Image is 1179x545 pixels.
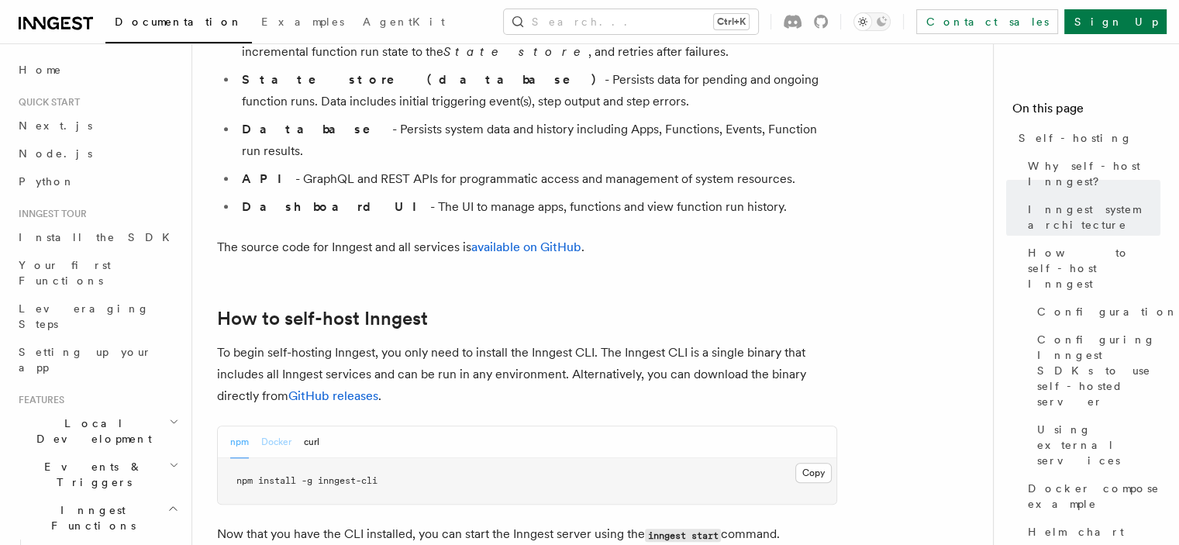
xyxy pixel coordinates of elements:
[217,308,428,329] a: How to self-host Inngest
[1022,239,1160,298] a: How to self-host Inngest
[12,496,182,540] button: Inngest Functions
[19,147,92,160] span: Node.js
[1028,158,1160,189] span: Why self-host Inngest?
[105,5,252,43] a: Documentation
[12,208,87,220] span: Inngest tour
[12,502,167,533] span: Inngest Functions
[242,199,430,214] strong: Dashboard UI
[242,122,392,136] strong: Database
[1028,481,1160,512] span: Docker compose example
[1022,195,1160,239] a: Inngest system architecture
[237,196,837,218] li: - The UI to manage apps, functions and view function run history.
[353,5,454,42] a: AgentKit
[12,223,182,251] a: Install the SDK
[12,453,182,496] button: Events & Triggers
[12,295,182,338] a: Leveraging Steps
[1028,524,1124,540] span: Helm chart
[19,346,152,374] span: Setting up your app
[304,426,319,458] button: curl
[237,69,837,112] li: - Persists data for pending and ongoing function runs. Data includes initial triggering event(s),...
[1064,9,1167,34] a: Sign Up
[504,9,758,34] button: Search...Ctrl+K
[1022,152,1160,195] a: Why self-host Inngest?
[12,394,64,406] span: Features
[795,463,832,483] button: Copy
[19,231,179,243] span: Install the SDK
[19,302,150,330] span: Leveraging Steps
[19,175,75,188] span: Python
[242,171,295,186] strong: API
[12,167,182,195] a: Python
[12,409,182,453] button: Local Development
[363,16,445,28] span: AgentKit
[1012,124,1160,152] a: Self-hosting
[1012,99,1160,124] h4: On this page
[1028,202,1160,233] span: Inngest system architecture
[230,426,249,458] button: npm
[471,240,581,254] a: available on GitHub
[236,475,377,486] span: npm install -g inngest-cli
[217,236,837,258] p: The source code for Inngest and all services is .
[12,251,182,295] a: Your first Functions
[645,529,721,542] code: inngest start
[916,9,1058,34] a: Contact sales
[1037,422,1160,468] span: Using external services
[242,72,605,87] strong: State store (database)
[19,62,62,78] span: Home
[12,140,182,167] a: Node.js
[1031,298,1160,326] a: Configuration
[19,119,92,132] span: Next.js
[217,342,837,407] p: To begin self-hosting Inngest, you only need to install the Inngest CLI. The Inngest CLI is a sin...
[443,44,588,59] em: State store
[115,16,243,28] span: Documentation
[237,168,837,190] li: - GraphQL and REST APIs for programmatic access and management of system resources.
[1031,416,1160,474] a: Using external services
[1037,304,1178,319] span: Configuration
[714,14,749,29] kbd: Ctrl+K
[1037,332,1160,409] span: Configuring Inngest SDKs to use self-hosted server
[853,12,891,31] button: Toggle dark mode
[261,426,291,458] button: Docker
[1031,326,1160,416] a: Configuring Inngest SDKs to use self-hosted server
[288,388,378,403] a: GitHub releases
[261,16,344,28] span: Examples
[12,96,80,109] span: Quick start
[12,416,169,447] span: Local Development
[1019,130,1132,146] span: Self-hosting
[12,459,169,490] span: Events & Triggers
[12,338,182,381] a: Setting up your app
[12,112,182,140] a: Next.js
[1022,474,1160,518] a: Docker compose example
[1028,245,1160,291] span: How to self-host Inngest
[19,259,111,287] span: Your first Functions
[237,119,837,162] li: - Persists system data and history including Apps, Functions, Events, Function run results.
[252,5,353,42] a: Examples
[12,56,182,84] a: Home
